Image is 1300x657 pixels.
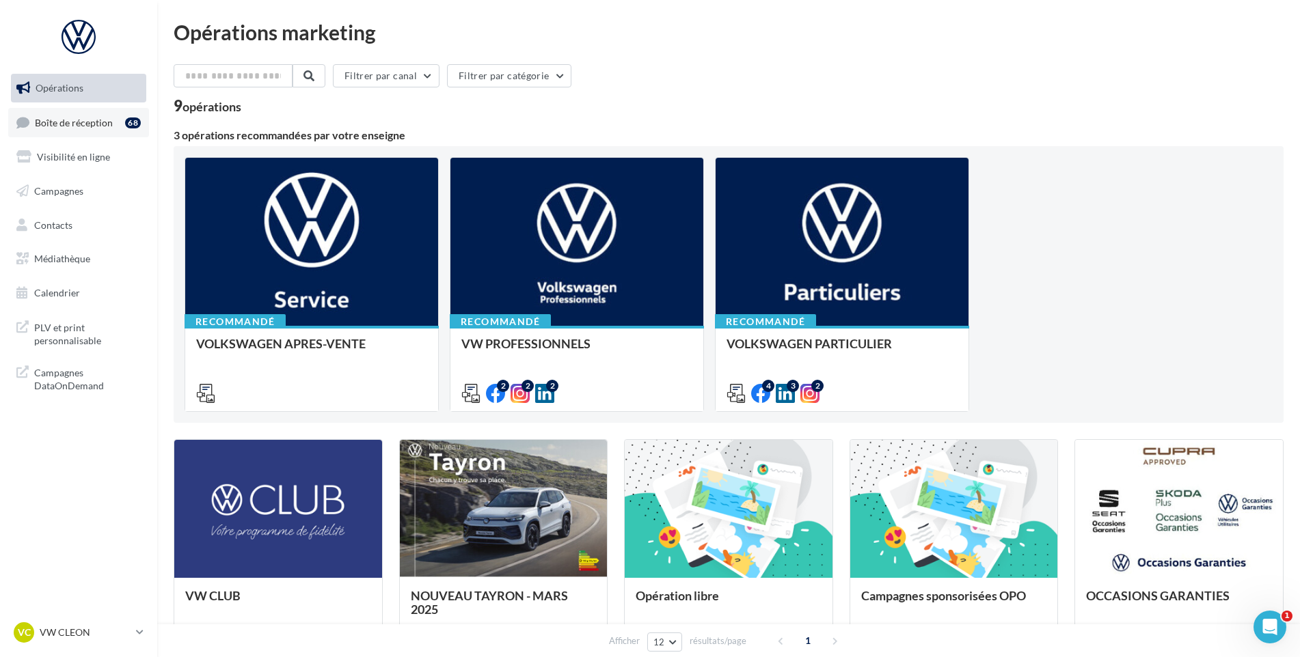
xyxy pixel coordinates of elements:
span: OCCASIONS GARANTIES [1086,588,1230,603]
span: Médiathèque [34,253,90,264]
span: Campagnes DataOnDemand [34,363,141,393]
span: Afficher [609,634,640,647]
div: 9 [174,98,241,113]
div: Recommandé [715,314,816,329]
button: Filtrer par catégorie [447,64,571,87]
a: Contacts [8,211,149,240]
a: Visibilité en ligne [8,143,149,171]
div: 2 [497,380,509,392]
span: Campagnes [34,185,83,197]
span: Boîte de réception [35,116,113,128]
span: VC [18,626,31,639]
span: Contacts [34,219,72,230]
span: 1 [797,630,819,652]
p: VW CLEON [40,626,131,639]
span: Calendrier [34,287,80,298]
div: opérations [182,100,241,113]
span: Visibilité en ligne [37,151,110,163]
a: Campagnes [8,177,149,206]
span: Opération libre [636,588,719,603]
span: 1 [1282,611,1292,621]
a: Campagnes DataOnDemand [8,358,149,398]
button: 12 [647,632,682,652]
span: VOLKSWAGEN APRES-VENTE [196,336,366,351]
span: Campagnes sponsorisées OPO [861,588,1026,603]
span: VW CLUB [185,588,241,603]
div: 4 [762,380,774,392]
div: 2 [522,380,534,392]
div: 68 [125,117,141,128]
span: 12 [653,637,665,647]
div: 2 [546,380,558,392]
a: Boîte de réception68 [8,108,149,137]
iframe: Intercom live chat [1254,611,1286,643]
button: Filtrer par canal [333,64,439,87]
span: VW PROFESSIONNELS [461,336,591,351]
div: 2 [811,380,824,392]
span: PLV et print personnalisable [34,318,141,348]
div: 3 opérations recommandées par votre enseigne [174,130,1284,141]
div: 3 [787,380,799,392]
div: Recommandé [450,314,551,329]
span: Opérations [36,82,83,94]
a: VC VW CLEON [11,619,146,645]
span: VOLKSWAGEN PARTICULIER [727,336,892,351]
div: Opérations marketing [174,22,1284,42]
span: résultats/page [690,634,746,647]
a: Opérations [8,74,149,102]
a: Calendrier [8,279,149,307]
span: NOUVEAU TAYRON - MARS 2025 [411,588,568,617]
a: PLV et print personnalisable [8,313,149,353]
a: Médiathèque [8,244,149,273]
div: Recommandé [185,314,286,329]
